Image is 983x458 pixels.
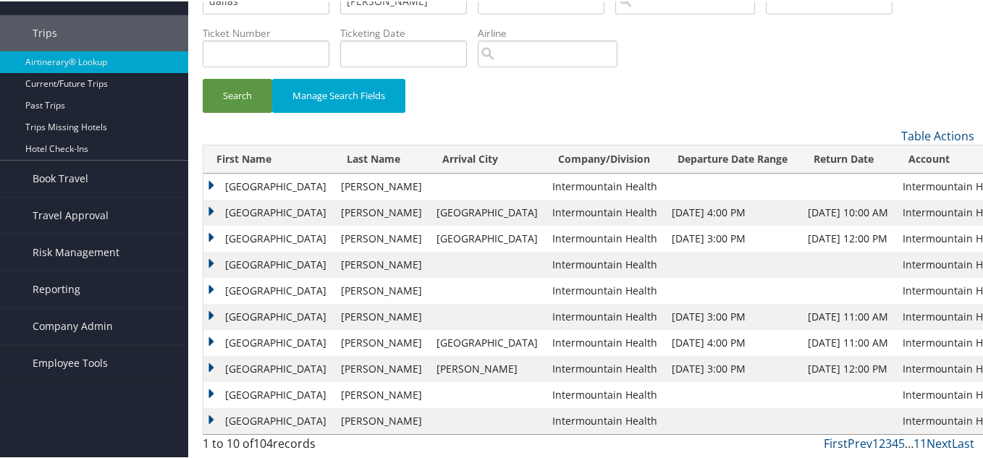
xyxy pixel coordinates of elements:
[824,434,848,450] a: First
[429,198,545,224] td: [GEOGRAPHIC_DATA]
[203,276,334,302] td: [GEOGRAPHIC_DATA]
[429,355,545,381] td: [PERSON_NAME]
[334,144,429,172] th: Last Name: activate to sort column ascending
[203,433,379,458] div: 1 to 10 of records
[801,355,895,381] td: [DATE] 12:00 PM
[952,434,974,450] a: Last
[545,224,665,250] td: Intermountain Health
[429,144,545,172] th: Arrival City: activate to sort column ascending
[334,198,429,224] td: [PERSON_NAME]
[905,434,914,450] span: …
[33,159,88,195] span: Book Travel
[429,328,545,355] td: [GEOGRAPHIC_DATA]
[340,25,478,39] label: Ticketing Date
[203,328,334,355] td: [GEOGRAPHIC_DATA]
[901,127,974,143] a: Table Actions
[801,198,895,224] td: [DATE] 10:00 AM
[545,328,665,355] td: Intermountain Health
[545,381,665,407] td: Intermountain Health
[478,25,628,39] label: Airline
[203,355,334,381] td: [GEOGRAPHIC_DATA]
[898,434,905,450] a: 5
[334,381,429,407] td: [PERSON_NAME]
[33,196,109,232] span: Travel Approval
[872,434,879,450] a: 1
[33,233,119,269] span: Risk Management
[545,302,665,328] td: Intermountain Health
[203,407,334,433] td: [GEOGRAPHIC_DATA]
[545,144,665,172] th: Company/Division
[203,198,334,224] td: [GEOGRAPHIC_DATA]
[33,307,113,343] span: Company Admin
[33,270,80,306] span: Reporting
[885,434,892,450] a: 3
[545,276,665,302] td: Intermountain Health
[545,172,665,198] td: Intermountain Health
[33,14,57,50] span: Trips
[801,328,895,355] td: [DATE] 11:00 AM
[545,407,665,433] td: Intermountain Health
[33,344,108,380] span: Employee Tools
[334,407,429,433] td: [PERSON_NAME]
[545,355,665,381] td: Intermountain Health
[334,276,429,302] td: [PERSON_NAME]
[334,224,429,250] td: [PERSON_NAME]
[203,381,334,407] td: [GEOGRAPHIC_DATA]
[272,77,405,111] button: Manage Search Fields
[879,434,885,450] a: 2
[334,250,429,276] td: [PERSON_NAME]
[203,302,334,328] td: [GEOGRAPHIC_DATA]
[334,302,429,328] td: [PERSON_NAME]
[429,224,545,250] td: [GEOGRAPHIC_DATA]
[848,434,872,450] a: Prev
[914,434,927,450] a: 11
[203,25,340,39] label: Ticket Number
[203,224,334,250] td: [GEOGRAPHIC_DATA]
[334,328,429,355] td: [PERSON_NAME]
[334,172,429,198] td: [PERSON_NAME]
[665,144,801,172] th: Departure Date Range: activate to sort column ascending
[253,434,273,450] span: 104
[203,250,334,276] td: [GEOGRAPHIC_DATA]
[665,224,801,250] td: [DATE] 3:00 PM
[892,434,898,450] a: 4
[545,198,665,224] td: Intermountain Health
[203,77,272,111] button: Search
[801,144,895,172] th: Return Date: activate to sort column ascending
[545,250,665,276] td: Intermountain Health
[927,434,952,450] a: Next
[203,144,334,172] th: First Name: activate to sort column descending
[334,355,429,381] td: [PERSON_NAME]
[665,302,801,328] td: [DATE] 3:00 PM
[203,172,334,198] td: [GEOGRAPHIC_DATA]
[665,328,801,355] td: [DATE] 4:00 PM
[665,198,801,224] td: [DATE] 4:00 PM
[801,302,895,328] td: [DATE] 11:00 AM
[665,355,801,381] td: [DATE] 3:00 PM
[801,224,895,250] td: [DATE] 12:00 PM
